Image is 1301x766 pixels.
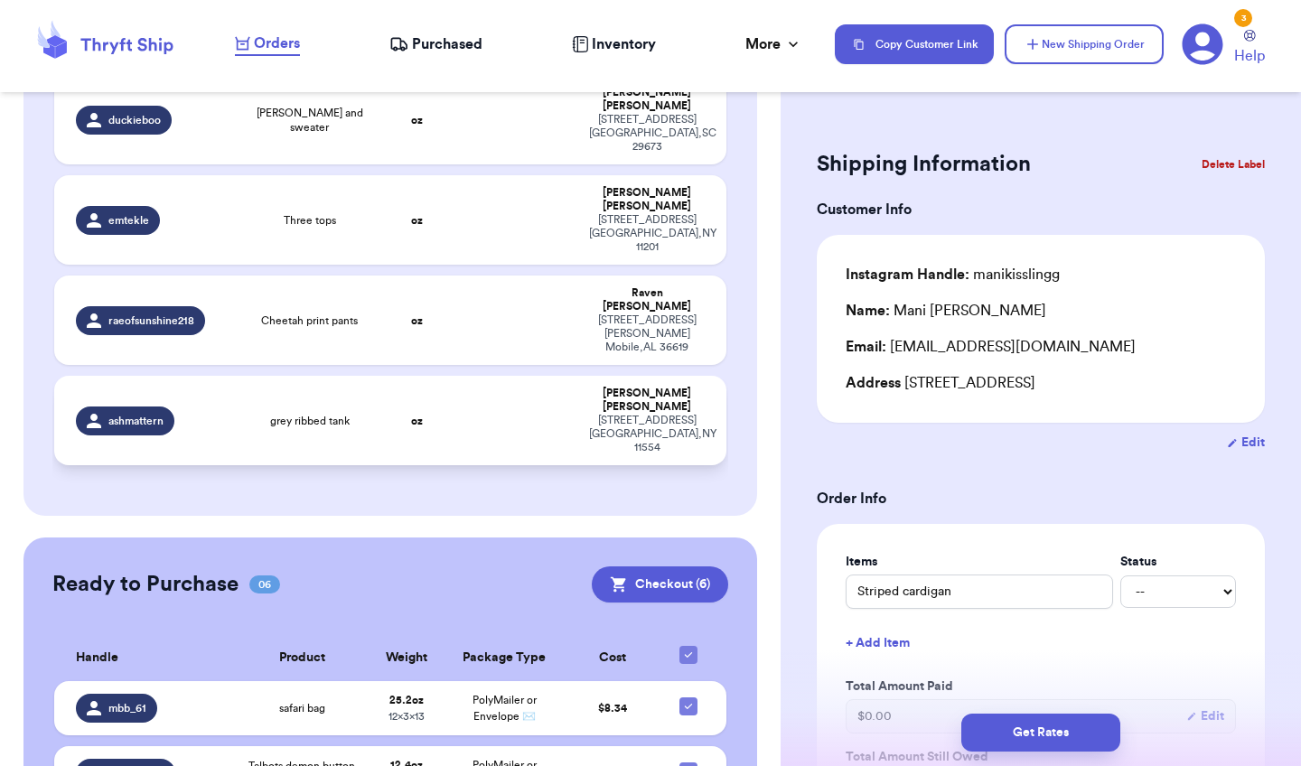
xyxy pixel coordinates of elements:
div: Mani [PERSON_NAME] [846,300,1046,322]
button: Delete Label [1194,145,1272,184]
span: duckieboo [108,113,161,127]
span: Cheetah print pants [261,313,358,328]
div: [EMAIL_ADDRESS][DOMAIN_NAME] [846,336,1236,358]
button: New Shipping Order [1005,24,1164,64]
span: [PERSON_NAME] and sweater [253,106,366,135]
div: manikisslingg [846,264,1060,285]
label: Items [846,553,1113,571]
th: Weight [368,635,446,681]
div: Raven [PERSON_NAME] [589,286,705,313]
span: Purchased [412,33,482,55]
label: Total Amount Paid [846,677,1236,696]
a: Inventory [572,33,656,55]
a: Help [1234,30,1265,67]
strong: oz [411,416,423,426]
span: Email: [846,340,886,354]
span: ashmattern [108,414,164,428]
h2: Shipping Information [817,150,1031,179]
span: 06 [249,575,280,593]
span: grey ribbed tank [270,414,350,428]
span: 12 x 3 x 13 [388,711,425,722]
div: [PERSON_NAME] [PERSON_NAME] [589,86,705,113]
span: Help [1234,45,1265,67]
span: PolyMailer or Envelope ✉️ [473,695,537,722]
span: safari bag [279,701,325,715]
a: Orders [235,33,300,56]
span: Address [846,376,901,390]
button: Edit [1227,434,1265,452]
strong: oz [411,115,423,126]
span: Handle [76,649,118,668]
span: emtekle [108,213,149,228]
div: [STREET_ADDRESS] [GEOGRAPHIC_DATA] , SC 29673 [589,113,705,154]
button: Get Rates [961,714,1120,752]
span: Orders [254,33,300,54]
h3: Order Info [817,488,1265,509]
th: Cost [563,635,660,681]
a: Purchased [389,33,482,55]
div: [PERSON_NAME] [PERSON_NAME] [589,186,705,213]
h2: Ready to Purchase [52,570,239,599]
span: $ 8.34 [598,703,627,714]
div: [STREET_ADDRESS] [GEOGRAPHIC_DATA] , NY 11201 [589,213,705,254]
h3: Customer Info [817,199,1265,220]
strong: oz [411,315,423,326]
a: 3 [1182,23,1223,65]
label: Status [1120,553,1236,571]
button: + Add Item [838,623,1243,663]
div: More [745,33,802,55]
span: Inventory [592,33,656,55]
div: [PERSON_NAME] [PERSON_NAME] [589,387,705,414]
span: raeofsunshine218 [108,313,194,328]
span: Name: [846,304,890,318]
div: [STREET_ADDRESS][PERSON_NAME] Mobile , AL 36619 [589,313,705,354]
div: 3 [1234,9,1252,27]
button: Checkout (6) [592,566,728,603]
div: [STREET_ADDRESS] [846,372,1236,394]
div: [STREET_ADDRESS] [GEOGRAPHIC_DATA] , NY 11554 [589,414,705,454]
button: Copy Customer Link [835,24,994,64]
span: Three tops [284,213,336,228]
span: Instagram Handle: [846,267,969,282]
strong: 25.2 oz [389,695,424,705]
th: Package Type [445,635,563,681]
th: Product [237,635,368,681]
span: mbb_61 [108,701,146,715]
strong: oz [411,215,423,226]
